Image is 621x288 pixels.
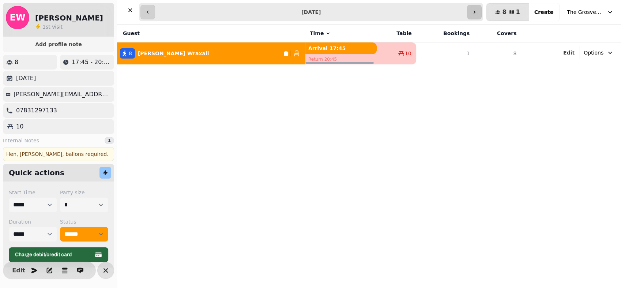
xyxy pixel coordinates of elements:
[42,24,46,30] span: 1
[138,50,209,57] p: [PERSON_NAME] Wraxall
[46,24,52,30] span: st
[416,25,474,42] th: Bookings
[534,10,553,15] span: Create
[16,106,57,115] p: 07831297133
[502,9,506,15] span: 8
[474,42,521,65] td: 8
[6,40,111,49] button: Add profile note
[11,263,26,278] button: Edit
[3,137,39,144] span: Internal Notes
[117,25,305,42] th: Guest
[567,8,603,16] span: The Grosvenor
[528,3,559,21] button: Create
[10,13,26,22] span: EW
[16,122,23,131] p: 10
[3,147,114,161] div: Hen, [PERSON_NAME], ballons required.
[12,42,105,47] span: Add profile note
[584,49,603,56] span: Options
[15,252,93,257] span: Charge debit/credit card
[305,42,377,54] p: Arrival 17:45
[16,74,36,83] p: [DATE]
[60,218,108,225] label: Status
[35,13,103,23] h2: [PERSON_NAME]
[15,58,18,67] p: 8
[310,30,331,37] button: Time
[60,189,108,196] label: Party size
[516,9,520,15] span: 1
[377,25,416,42] th: Table
[9,168,64,178] h2: Quick actions
[305,54,377,64] p: Return 20:45
[129,50,132,57] span: 8
[405,50,411,57] span: 10
[562,5,618,19] button: The Grosvenor
[42,23,63,30] p: visit
[310,30,324,37] span: Time
[486,3,528,21] button: 81
[9,218,57,225] label: Duration
[563,49,575,56] button: Edit
[117,45,305,62] button: 8[PERSON_NAME] Wraxall
[14,268,23,273] span: Edit
[9,189,57,196] label: Start Time
[9,247,108,262] button: Charge debit/credit card
[105,137,114,144] div: 1
[72,58,111,67] p: 17:45 - 20:45
[563,50,575,55] span: Edit
[416,42,474,65] td: 1
[474,25,521,42] th: Covers
[14,90,111,99] p: [PERSON_NAME][EMAIL_ADDRESS][DOMAIN_NAME]
[579,46,618,59] button: Options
